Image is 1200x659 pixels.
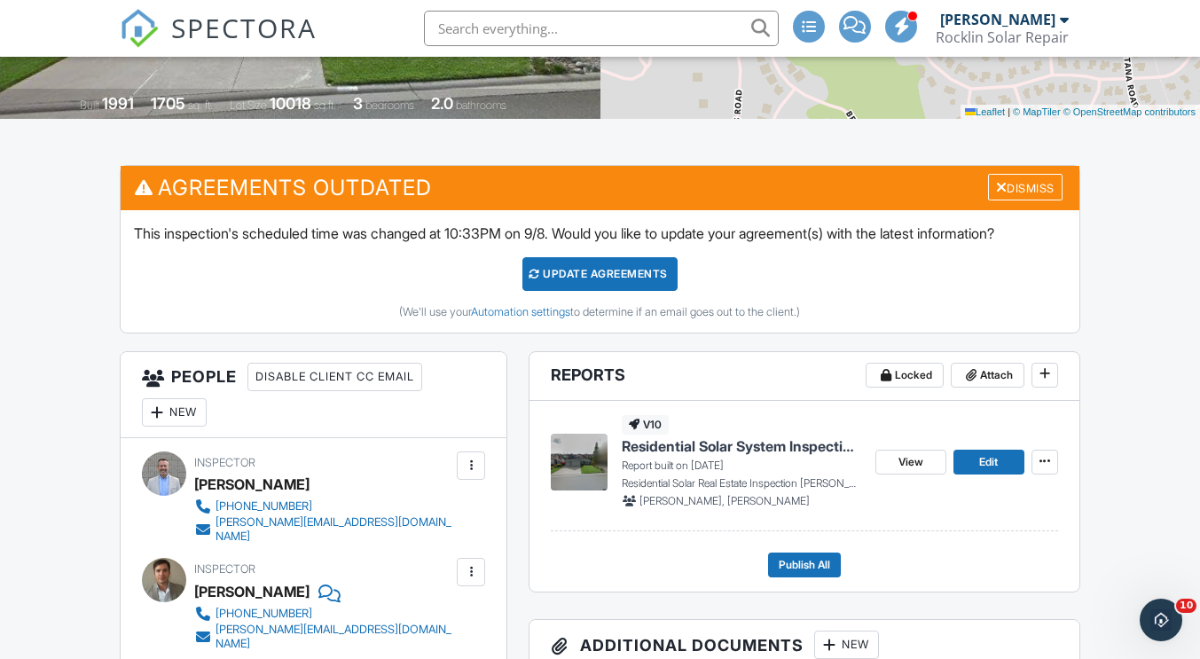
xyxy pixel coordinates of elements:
[142,398,207,427] div: New
[120,9,159,48] img: The Best Home Inspection Software - Spectora
[120,24,317,61] a: SPECTORA
[1008,106,1010,117] span: |
[424,11,779,46] input: Search everything...
[522,257,678,291] div: Update Agreements
[134,305,1065,319] div: (We'll use your to determine if an email goes out to the client.)
[247,363,422,391] div: Disable Client CC Email
[188,98,213,112] span: sq. ft.
[1013,106,1061,117] a: © MapTiler
[216,607,312,621] div: [PHONE_NUMBER]
[365,98,414,112] span: bedrooms
[353,94,363,113] div: 3
[230,98,267,112] span: Lot Size
[194,515,452,544] a: [PERSON_NAME][EMAIL_ADDRESS][DOMAIN_NAME]
[965,106,1005,117] a: Leaflet
[194,605,452,623] a: [PHONE_NUMBER]
[151,94,185,113] div: 1705
[814,631,879,659] div: New
[194,578,310,605] div: [PERSON_NAME]
[194,498,452,515] a: [PHONE_NUMBER]
[194,456,255,469] span: Inspector
[121,166,1078,209] h3: Agreements Outdated
[940,11,1055,28] div: [PERSON_NAME]
[1140,599,1182,641] iframe: Intercom live chat
[216,499,312,514] div: [PHONE_NUMBER]
[314,98,336,112] span: sq.ft.
[1176,599,1196,613] span: 10
[121,352,506,438] h3: People
[988,174,1063,201] div: Dismiss
[80,98,99,112] span: Built
[1063,106,1196,117] a: © OpenStreetMap contributors
[216,623,452,651] div: [PERSON_NAME][EMAIL_ADDRESS][DOMAIN_NAME]
[471,305,570,318] a: Automation settings
[194,623,452,651] a: [PERSON_NAME][EMAIL_ADDRESS][DOMAIN_NAME]
[194,471,310,498] div: [PERSON_NAME]
[270,94,311,113] div: 10018
[194,562,255,576] span: Inspector
[431,94,453,113] div: 2.0
[102,94,134,113] div: 1991
[171,9,317,46] span: SPECTORA
[936,28,1069,46] div: Rocklin Solar Repair
[121,210,1078,333] div: This inspection's scheduled time was changed at 10:33PM on 9/8. Would you like to update your agr...
[456,98,506,112] span: bathrooms
[216,515,452,544] div: [PERSON_NAME][EMAIL_ADDRESS][DOMAIN_NAME]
